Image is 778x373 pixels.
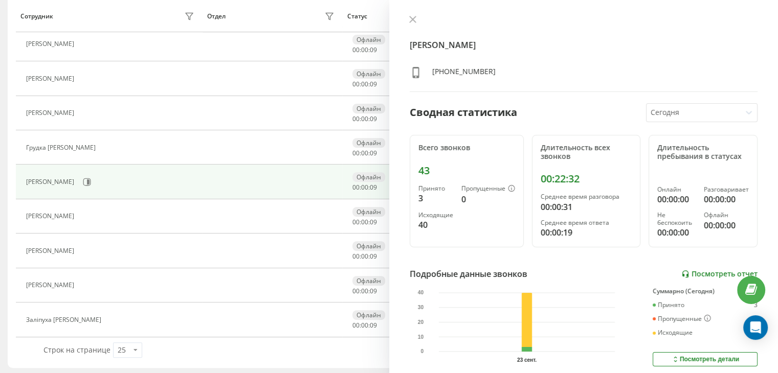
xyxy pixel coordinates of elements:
[352,310,385,320] div: Офлайн
[352,184,377,191] div: : :
[657,226,696,239] div: 00:00:00
[352,46,377,54] div: : :
[541,144,632,161] div: Длительность всех звонков
[541,219,632,226] div: Среднее время ответа
[352,288,377,295] div: : :
[361,287,368,295] span: 00
[352,115,377,123] div: : :
[352,218,360,226] span: 00
[352,69,385,79] div: Офлайн
[370,218,377,226] span: 09
[704,219,749,231] div: 00:00:00
[417,319,424,325] text: 20
[352,35,385,44] div: Офлайн
[361,45,368,54] span: 00
[432,66,496,81] div: [PHONE_NUMBER]
[370,183,377,192] span: 09
[410,105,517,120] div: Сводная статистика
[352,80,360,88] span: 00
[420,348,424,354] text: 0
[352,172,385,182] div: Офлайн
[541,201,632,213] div: 00:00:31
[410,268,527,280] div: Подробные данные звонков
[418,192,453,204] div: 3
[704,186,749,193] div: Разговаривает
[657,144,749,161] div: Длительность пребывания в статусах
[352,138,385,148] div: Офлайн
[26,40,77,48] div: [PERSON_NAME]
[653,329,693,336] div: Исходящие
[754,301,758,309] div: 3
[370,287,377,295] span: 09
[361,80,368,88] span: 00
[352,104,385,113] div: Офлайн
[417,305,424,310] text: 30
[352,241,385,251] div: Офлайн
[26,75,77,82] div: [PERSON_NAME]
[541,173,632,185] div: 00:22:32
[26,178,77,185] div: [PERSON_NAME]
[207,13,226,20] div: Отдел
[754,315,758,323] div: 0
[418,219,453,231] div: 40
[671,355,739,363] div: Посмотреть детали
[418,144,515,152] div: Всего звонков
[653,352,758,366] button: Посмотреть детали
[26,213,77,220] div: [PERSON_NAME]
[352,322,377,329] div: : :
[417,334,424,340] text: 10
[541,226,632,239] div: 00:00:19
[370,252,377,261] span: 09
[352,276,385,286] div: Офлайн
[26,282,77,289] div: [PERSON_NAME]
[26,247,77,254] div: [PERSON_NAME]
[352,150,377,157] div: : :
[361,218,368,226] span: 00
[657,186,696,193] div: Онлайн
[352,149,360,157] span: 00
[352,253,377,260] div: : :
[352,81,377,88] div: : :
[541,193,632,200] div: Среднее время разговора
[361,183,368,192] span: 00
[361,114,368,123] span: 00
[657,212,696,226] div: Не беспокоить
[352,252,360,261] span: 00
[26,109,77,116] div: [PERSON_NAME]
[43,345,110,355] span: Строк на странице
[461,185,515,193] div: Пропущенные
[653,301,684,309] div: Принято
[352,45,360,54] span: 00
[653,315,711,323] div: Пропущенные
[352,114,360,123] span: 00
[361,252,368,261] span: 00
[370,45,377,54] span: 09
[361,321,368,330] span: 00
[370,80,377,88] span: 09
[704,193,749,205] div: 00:00:00
[370,321,377,330] span: 09
[26,316,104,323] div: Заліпуха [PERSON_NAME]
[461,193,515,205] div: 0
[370,149,377,157] span: 09
[704,212,749,219] div: Офлайн
[418,185,453,192] div: Принято
[361,149,368,157] span: 00
[743,315,768,340] div: Open Intercom Messenger
[118,345,126,355] div: 25
[352,287,360,295] span: 00
[352,219,377,226] div: : :
[347,13,367,20] div: Статус
[657,193,696,205] div: 00:00:00
[20,13,53,20] div: Сотрудник
[653,288,758,295] div: Суммарно (Сегодня)
[418,165,515,177] div: 43
[370,114,377,123] span: 09
[26,144,98,151] div: Грудка [PERSON_NAME]
[417,290,424,295] text: 40
[352,207,385,217] div: Офлайн
[517,357,537,363] text: 23 сент.
[352,321,360,330] span: 00
[352,183,360,192] span: 00
[418,212,453,219] div: Исходящие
